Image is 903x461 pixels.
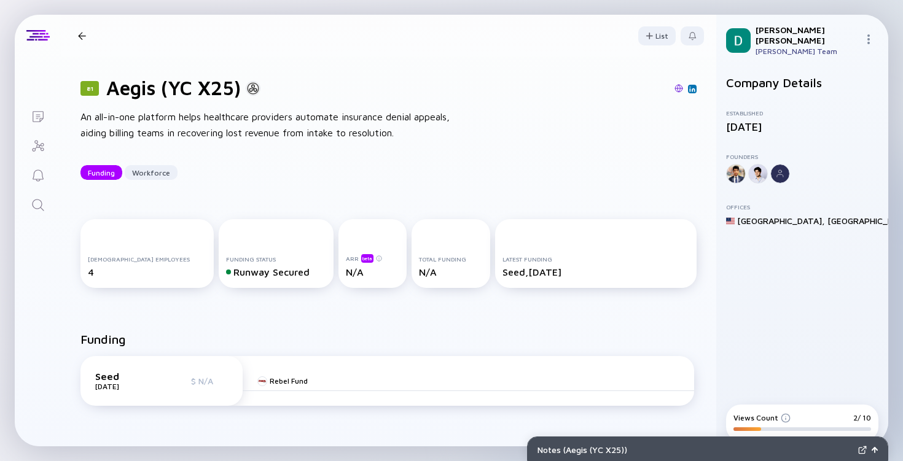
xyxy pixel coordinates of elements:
div: Notes ( Aegis (YC X25) ) [537,444,853,455]
div: ARR [346,254,399,263]
div: An all-in-one platform helps healthcare providers automate insurance denial appeals, aiding billi... [80,109,474,141]
h2: Funding [80,332,126,346]
div: 2/ 10 [853,413,871,422]
img: Aegis (YC X25) Linkedin Page [689,86,695,92]
div: [DATE] [726,120,878,133]
button: List [638,26,676,45]
div: Runway Secured [226,266,326,277]
div: Offices [726,203,878,211]
img: Open Notes [872,447,878,453]
button: Funding [80,165,122,180]
div: N/A [419,266,483,277]
a: Rebel Fund [257,376,308,385]
img: United States Flag [726,217,735,225]
div: Seed, [DATE] [502,266,689,277]
img: Menu [864,34,874,44]
a: Search [15,189,61,219]
div: [PERSON_NAME] [PERSON_NAME] [756,25,859,45]
a: Investor Map [15,130,61,160]
div: Workforce [125,163,178,182]
div: Funding [80,163,122,182]
div: [DATE] [95,382,157,391]
div: Rebel Fund [270,376,308,385]
button: Workforce [125,165,178,180]
img: Expand Notes [858,446,867,454]
img: Aegis (YC X25) Website [674,84,683,93]
div: $ N/A [191,376,228,386]
div: Funding Status [226,255,326,263]
div: [PERSON_NAME] Team [756,47,859,56]
div: [DEMOGRAPHIC_DATA] Employees [88,255,206,263]
div: Founders [726,153,878,160]
div: Established [726,109,878,117]
a: Reminders [15,160,61,189]
div: Seed [95,371,157,382]
div: Views Count [733,413,791,422]
div: Total Funding [419,255,483,263]
div: Latest Funding [502,255,689,263]
div: 4 [88,266,206,277]
h2: Company Details [726,76,878,90]
h1: Aegis (YC X25) [106,76,241,99]
a: Lists [15,101,61,130]
div: N/A [346,266,399,277]
img: Daniel Profile Picture [726,28,751,53]
div: beta [361,254,373,263]
div: 81 [80,81,99,96]
div: [GEOGRAPHIC_DATA] , [737,215,825,226]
